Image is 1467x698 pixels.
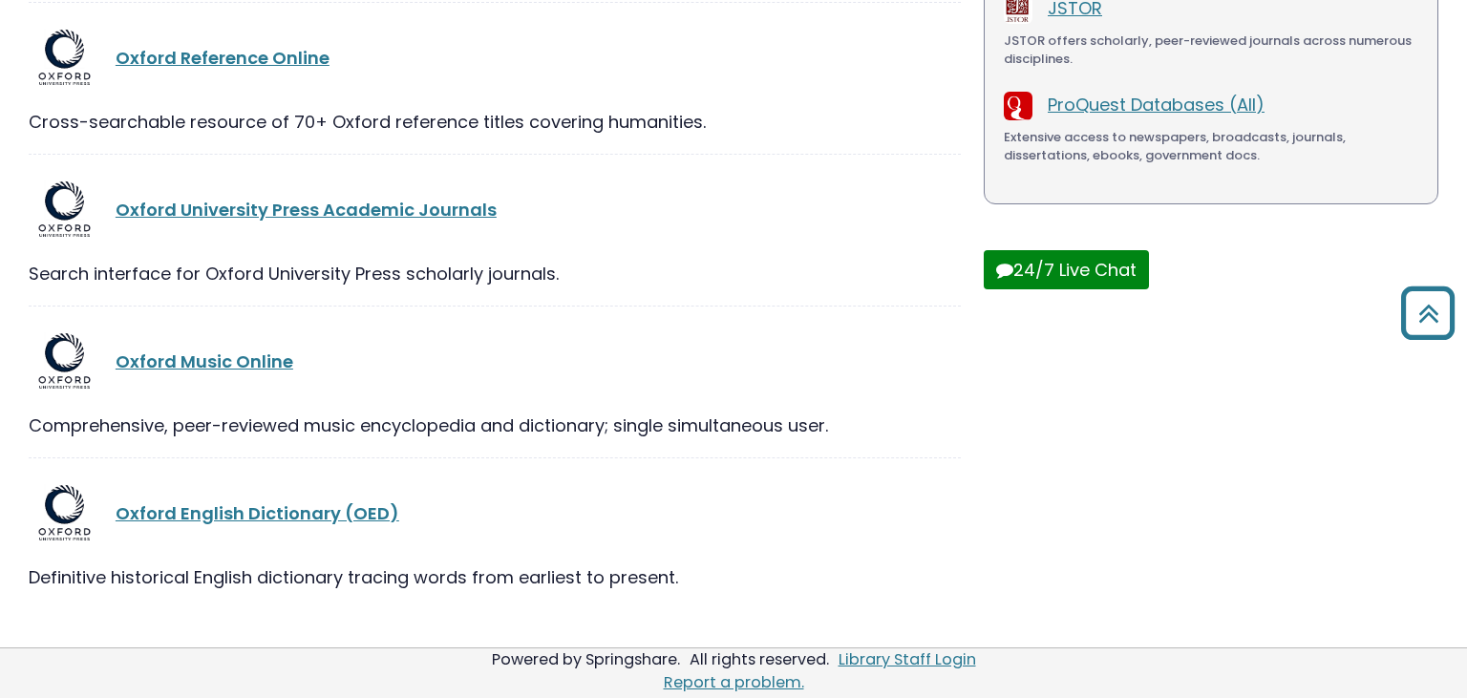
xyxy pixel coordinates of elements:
a: ProQuest Databases (All) [1048,93,1265,116]
button: 24/7 Live Chat [984,250,1149,289]
div: Definitive historical English dictionary tracing words from earliest to present. [29,564,961,590]
a: Library Staff Login [839,648,976,670]
a: Oxford Reference Online [116,46,330,70]
div: Comprehensive, peer-reviewed music encyclopedia and dictionary; single simultaneous user. [29,412,961,438]
div: Powered by Springshare. [489,648,683,670]
div: Cross-searchable resource of 70+ Oxford reference titles covering humanities. [29,109,961,135]
a: Back to Top [1393,295,1462,330]
a: Report a problem. [664,671,804,693]
div: JSTOR offers scholarly, peer-reviewed journals across numerous disciplines. [1004,32,1418,69]
div: Extensive access to newspapers, broadcasts, journals, dissertations, ebooks, government docs. [1004,128,1418,165]
a: Oxford University Press Academic Journals [116,198,497,222]
a: Oxford Music Online [116,349,293,373]
a: Oxford English Dictionary (OED) [116,501,399,525]
div: Search interface for Oxford University Press scholarly journals. [29,261,961,286]
div: All rights reserved. [687,648,832,670]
